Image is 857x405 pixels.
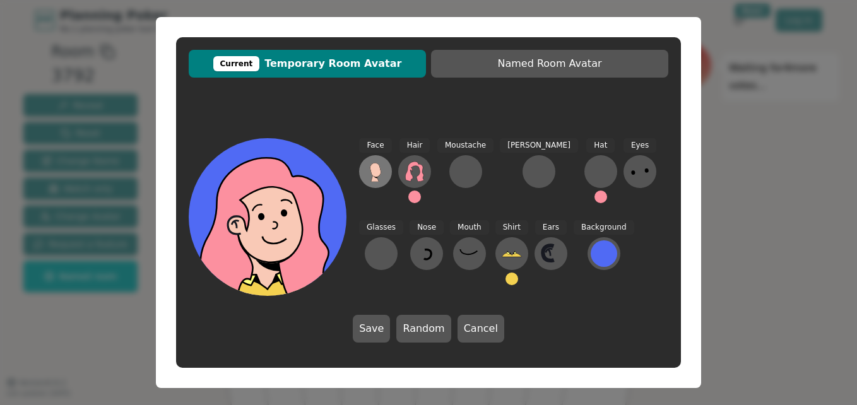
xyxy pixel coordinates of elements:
span: Temporary Room Avatar [195,56,420,71]
span: Hat [586,138,615,153]
span: Mouth [450,220,489,235]
span: Ears [535,220,567,235]
button: Random [396,315,451,343]
span: Moustache [437,138,494,153]
button: CurrentTemporary Room Avatar [189,50,426,78]
span: Nose [410,220,444,235]
span: Eyes [624,138,656,153]
span: Glasses [359,220,403,235]
span: [PERSON_NAME] [500,138,578,153]
span: Hair [399,138,430,153]
button: Cancel [458,315,504,343]
button: Save [353,315,390,343]
button: Named Room Avatar [431,50,668,78]
span: Face [359,138,391,153]
span: Named Room Avatar [437,56,662,71]
span: Background [574,220,634,235]
span: Shirt [495,220,528,235]
div: Current [213,56,260,71]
